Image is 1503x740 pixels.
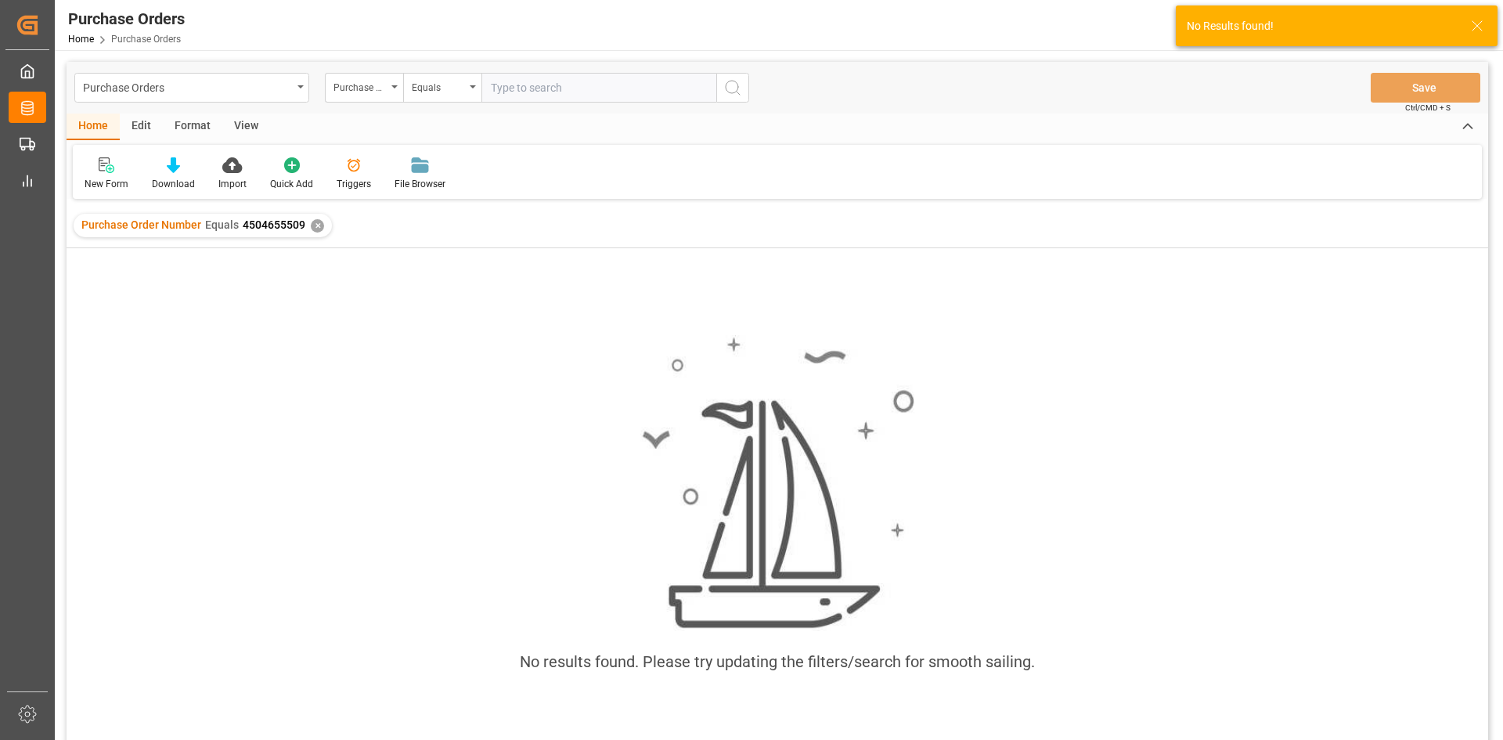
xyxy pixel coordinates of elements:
[243,218,305,231] span: 4504655509
[1187,18,1456,34] div: No Results found!
[68,7,185,31] div: Purchase Orders
[1371,73,1480,103] button: Save
[67,114,120,140] div: Home
[640,335,914,631] img: smooth_sailing.jpeg
[716,73,749,103] button: search button
[412,77,465,95] div: Equals
[83,77,292,96] div: Purchase Orders
[311,219,324,233] div: ✕
[74,73,309,103] button: open menu
[81,218,201,231] span: Purchase Order Number
[152,177,195,191] div: Download
[1405,102,1451,114] span: Ctrl/CMD + S
[337,177,371,191] div: Triggers
[120,114,163,140] div: Edit
[481,73,716,103] input: Type to search
[520,650,1035,673] div: No results found. Please try updating the filters/search for smooth sailing.
[395,177,445,191] div: File Browser
[163,114,222,140] div: Format
[205,218,239,231] span: Equals
[218,177,247,191] div: Import
[325,73,403,103] button: open menu
[403,73,481,103] button: open menu
[222,114,270,140] div: View
[68,34,94,45] a: Home
[333,77,387,95] div: Purchase Order Number
[85,177,128,191] div: New Form
[270,177,313,191] div: Quick Add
